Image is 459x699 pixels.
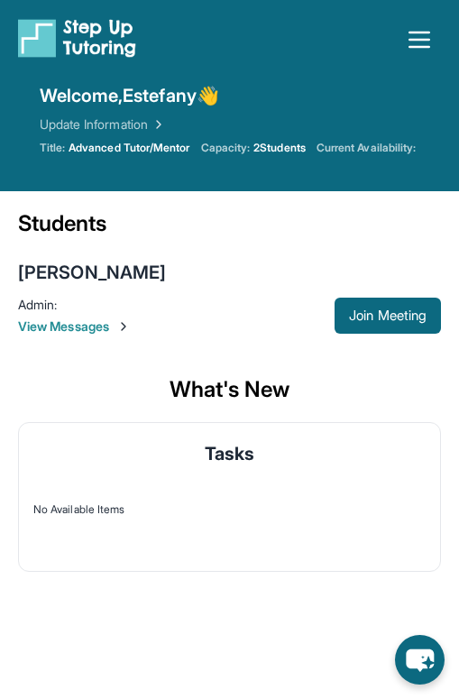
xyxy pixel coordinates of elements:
div: Students [18,209,441,249]
button: Join Meeting [335,298,441,334]
span: Advanced Tutor/Mentor [69,141,189,155]
a: Update Information [40,115,166,133]
img: logo [18,18,136,58]
div: What's New [18,357,441,422]
div: No Available Items [33,502,426,517]
span: 2 Students [253,141,306,155]
span: Current Availability: [317,141,416,155]
span: Tasks [205,441,254,466]
span: Admin : [18,297,57,312]
span: View Messages [18,317,335,336]
img: Chevron-Right [116,319,131,334]
span: Title: [40,141,65,155]
span: Join Meeting [349,310,427,321]
span: Capacity: [201,141,251,155]
span: Welcome, Estefany 👋 [40,83,219,108]
button: chat-button [395,635,445,685]
div: [PERSON_NAME] [18,260,166,285]
img: Chevron Right [148,115,166,133]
